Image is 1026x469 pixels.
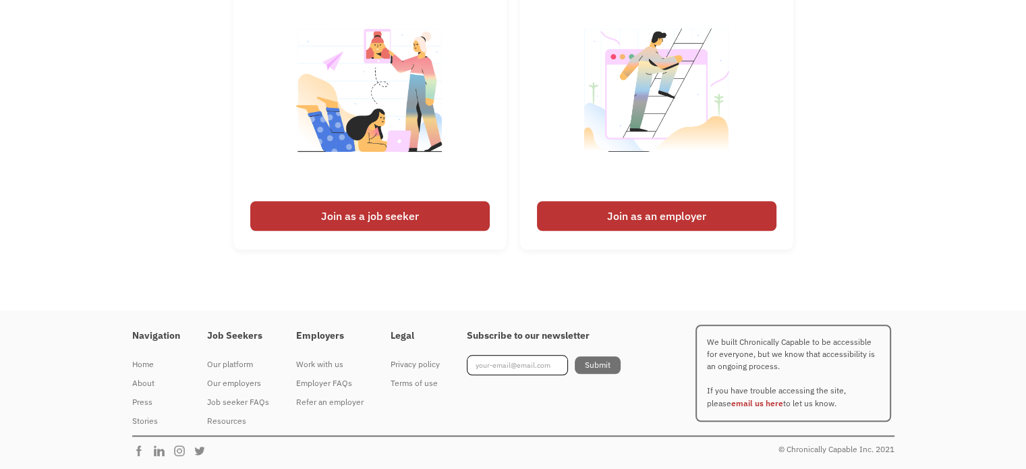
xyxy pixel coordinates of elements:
a: Press [132,393,180,412]
div: © Chronically Capable Inc. 2021 [778,441,894,458]
img: Chronically Capable Twitter Page [193,444,213,458]
img: Chronically Capable Instagram Page [173,444,193,458]
div: Press [132,394,180,410]
div: Our platform [207,356,269,373]
div: Job seeker FAQs [207,394,269,410]
a: Job seeker FAQs [207,393,269,412]
div: Refer an employer [296,394,364,410]
input: Submit [575,356,621,374]
div: Home [132,356,180,373]
div: Employer FAQs [296,375,364,391]
img: Chronically Capable Personalized Job Matching [286,3,454,194]
a: Our employers [207,374,269,393]
img: Chronically Capable Facebook Page [132,444,152,458]
div: About [132,375,180,391]
div: Terms of use [391,375,440,391]
h4: Job Seekers [207,330,269,342]
div: Join as an employer [537,201,776,231]
a: Employer FAQs [296,374,364,393]
a: About [132,374,180,393]
a: Privacy policy [391,355,440,374]
h4: Subscribe to our newsletter [467,330,621,342]
h4: Legal [391,330,440,342]
a: Refer an employer [296,393,364,412]
a: Work with us [296,355,364,374]
input: your-email@email.com [467,355,568,375]
p: We built Chronically Capable to be accessible for everyone, but we know that accessibility is an ... [695,325,891,422]
div: Join as a job seeker [250,201,490,231]
a: Resources [207,412,269,431]
a: Stories [132,412,180,431]
a: email us here [731,398,783,408]
a: Our platform [207,355,269,374]
div: Resources [207,413,269,429]
img: Chronically Capable Linkedin Page [152,444,173,458]
div: Privacy policy [391,356,440,373]
div: Our employers [207,375,269,391]
a: Home [132,355,180,374]
div: Work with us [296,356,364,373]
h4: Navigation [132,330,180,342]
a: Terms of use [391,374,440,393]
h4: Employers [296,330,364,342]
div: Stories [132,413,180,429]
form: Footer Newsletter [467,355,621,375]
